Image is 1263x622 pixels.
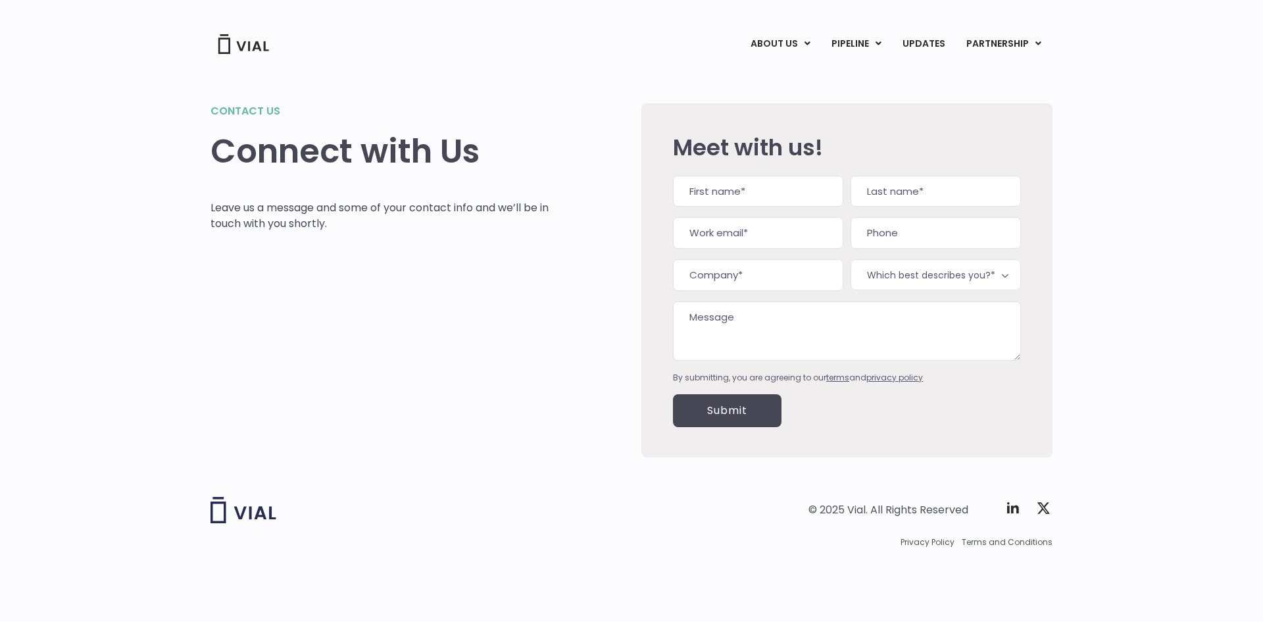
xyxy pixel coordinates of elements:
[821,33,891,55] a: PIPELINEMenu Toggle
[740,33,820,55] a: ABOUT USMenu Toggle
[673,372,1021,384] div: By submitting, you are agreeing to our and
[962,536,1052,548] a: Terms and Conditions
[892,33,955,55] a: UPDATES
[217,34,270,54] img: Vial Logo
[210,132,549,170] h1: Connect with Us
[210,497,276,523] img: Vial logo wih "Vial" spelled out
[901,536,954,548] a: Privacy Policy
[808,503,968,517] div: © 2025 Vial. All Rights Reserved
[210,200,549,232] p: Leave us a message and some of your contact info and we’ll be in touch with you shortly.
[210,103,549,119] h2: Contact us
[826,372,849,383] a: terms
[673,135,1021,160] h2: Meet with us!
[866,372,923,383] a: privacy policy
[673,394,781,427] input: Submit
[673,217,843,249] input: Work email*
[851,176,1021,207] input: Last name*
[851,217,1021,249] input: Phone
[956,33,1052,55] a: PARTNERSHIPMenu Toggle
[673,259,843,291] input: Company*
[673,176,843,207] input: First name*
[851,259,1021,290] span: Which best describes you?*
